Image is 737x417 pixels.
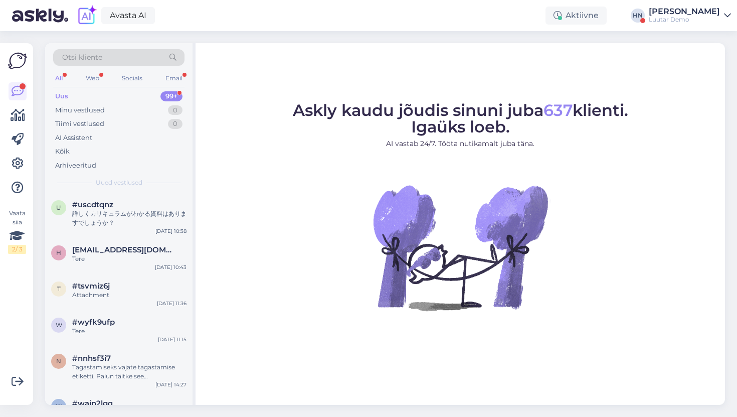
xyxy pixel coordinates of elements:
div: [DATE] 11:36 [157,300,187,307]
div: [DATE] 10:43 [155,263,187,271]
div: Tere [72,327,187,336]
a: [PERSON_NAME]Luutar Demo [649,8,731,24]
div: Vaata siia [8,209,26,254]
div: Uus [55,91,68,101]
div: AI Assistent [55,133,92,143]
span: u [56,204,61,211]
span: 637 [543,100,573,120]
div: [DATE] 14:27 [155,381,187,388]
span: Uued vestlused [96,178,142,187]
span: Askly kaudu jõudis sinuni juba klienti. Igaüks loeb. [293,100,628,136]
span: n [56,357,61,365]
div: Socials [120,72,144,85]
div: All [53,72,65,85]
div: 詳しくカリキュラムがわかる資料はありますでしょうか？ [72,209,187,227]
span: t [57,285,61,293]
a: Avasta AI [101,7,155,24]
div: Kõik [55,147,70,157]
div: Attachment [72,291,187,300]
div: 99+ [160,91,182,101]
div: Arhiveeritud [55,161,96,171]
p: AI vastab 24/7. Tööta nutikamalt juba täna. [293,138,628,149]
span: #uscdtqnz [72,200,113,209]
div: 0 [168,119,182,129]
img: Askly Logo [8,51,27,70]
span: w [56,321,62,329]
span: #wyfk9ufp [72,318,115,327]
div: Luutar Demo [649,16,720,24]
div: Email [163,72,185,85]
div: [PERSON_NAME] [649,8,720,16]
div: [DATE] 10:38 [155,227,187,235]
div: Tiimi vestlused [55,119,104,129]
div: [DATE] 11:15 [158,336,187,343]
img: No Chat active [370,157,550,338]
span: w [56,402,62,410]
span: h [56,249,61,256]
div: Aktiivne [545,7,607,25]
span: hans2@askly.me [72,245,176,254]
div: Tagastamiseks vajate tagastamise etiketti. Palun täitke see [PERSON_NAME] hankige etikett: [URL][... [72,363,187,381]
div: 2 / 3 [8,245,26,254]
span: #nnhsf3i7 [72,354,111,363]
span: Otsi kliente [62,52,102,63]
div: Web [84,72,101,85]
div: Minu vestlused [55,105,105,115]
img: explore-ai [76,5,97,26]
div: HN [631,9,645,23]
div: 0 [168,105,182,115]
span: #tsvmiz6j [72,282,110,291]
div: Tere [72,254,187,263]
span: #wain2lgq [72,399,113,408]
